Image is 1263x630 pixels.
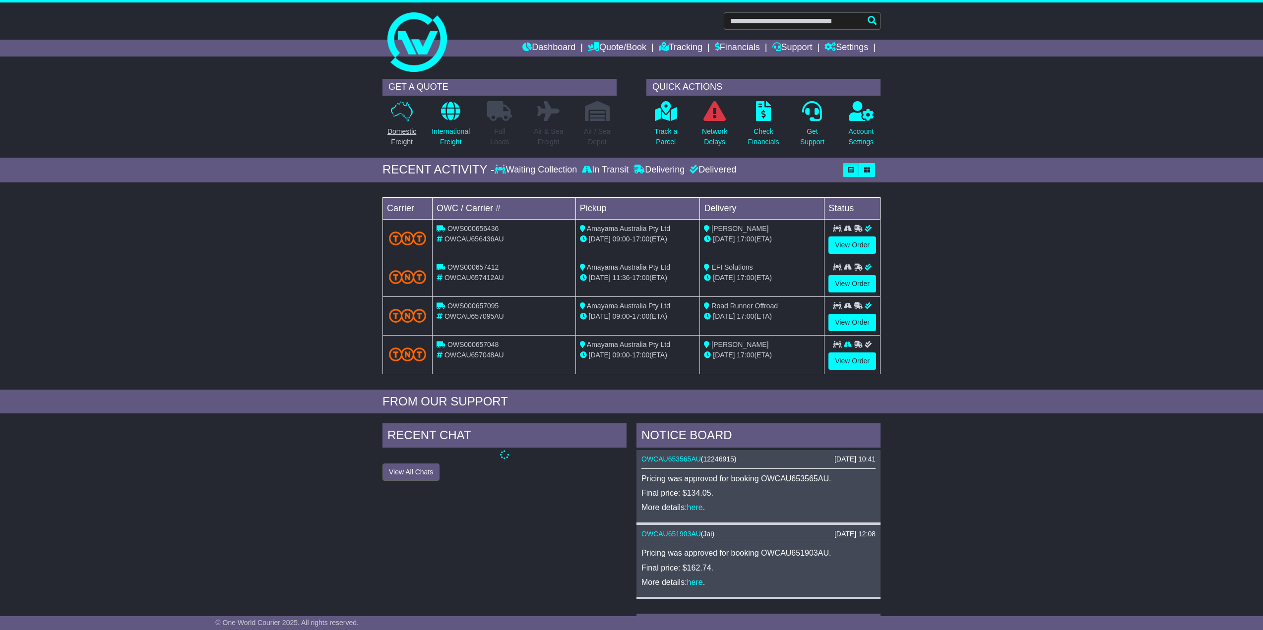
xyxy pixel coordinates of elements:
[632,274,649,282] span: 17:00
[389,270,426,284] img: TNT_Domestic.png
[646,79,881,96] div: QUICK ACTIONS
[584,126,611,147] p: Air / Sea Depot
[632,312,649,320] span: 17:00
[447,263,499,271] span: OWS000657412
[800,101,825,153] a: GetSupport
[613,351,630,359] span: 09:00
[704,273,820,283] div: (ETA)
[641,548,876,558] p: Pricing was approved for booking OWCAU651903AU.
[631,165,687,175] div: Delivering
[444,235,504,243] span: OWCAU656436AU
[444,312,504,320] span: OWCAU657095AU
[587,341,670,348] span: Amayama Australia Pty Ltd
[613,274,630,282] span: 11:36
[704,350,820,360] div: (ETA)
[387,101,417,153] a: DomesticFreight
[588,40,646,57] a: Quote/Book
[828,236,876,254] a: View Order
[632,235,649,243] span: 17:00
[495,165,579,175] div: Waiting Collection
[848,101,875,153] a: AccountSettings
[587,263,670,271] span: Amayama Australia Pty Ltd
[636,423,881,450] div: NOTICE BOARD
[632,351,649,359] span: 17:00
[580,311,696,322] div: - (ETA)
[800,126,824,147] p: Get Support
[711,341,768,348] span: [PERSON_NAME]
[383,197,433,219] td: Carrier
[737,235,754,243] span: 17:00
[580,273,696,283] div: - (ETA)
[703,530,712,538] span: Jai
[587,302,670,310] span: Amayama Australia Pty Ltd
[641,488,876,498] p: Final price: $134.05.
[389,231,426,245] img: TNT_Domestic.png
[589,351,611,359] span: [DATE]
[589,235,611,243] span: [DATE]
[382,395,881,409] div: FROM OUR SUPPORT
[447,302,499,310] span: OWS000657095
[687,578,703,586] a: here
[703,455,734,463] span: 12246915
[713,312,735,320] span: [DATE]
[702,126,727,147] p: Network Delays
[737,274,754,282] span: 17:00
[824,40,868,57] a: Settings
[700,197,824,219] td: Delivery
[641,577,876,587] p: More details: .
[748,126,779,147] p: Check Financials
[432,126,470,147] p: International Freight
[834,455,876,463] div: [DATE] 10:41
[711,263,753,271] span: EFI Solutions
[654,101,678,153] a: Track aParcel
[575,197,700,219] td: Pickup
[641,474,876,483] p: Pricing was approved for booking OWCAU653565AU.
[522,40,575,57] a: Dashboard
[579,165,631,175] div: In Transit
[772,40,813,57] a: Support
[654,126,677,147] p: Track a Parcel
[641,455,876,463] div: ( )
[433,197,576,219] td: OWC / Carrier #
[711,225,768,232] span: [PERSON_NAME]
[737,351,754,359] span: 17:00
[704,234,820,244] div: (ETA)
[487,126,512,147] p: Full Loads
[589,312,611,320] span: [DATE]
[382,423,627,450] div: RECENT CHAT
[641,530,701,538] a: OWCAU651903AU
[711,302,778,310] span: Road Runner Offroad
[587,225,670,232] span: Amayama Australia Pty Ltd
[715,40,760,57] a: Financials
[382,163,495,177] div: RECENT ACTIVITY -
[444,351,504,359] span: OWCAU657048AU
[382,79,617,96] div: GET A QUOTE
[687,503,703,512] a: here
[834,530,876,538] div: [DATE] 12:08
[828,314,876,331] a: View Order
[641,563,876,573] p: Final price: $162.74.
[444,274,504,282] span: OWCAU657412AU
[849,126,874,147] p: Account Settings
[389,309,426,322] img: TNT_Domestic.png
[704,311,820,322] div: (ETA)
[828,352,876,370] a: View Order
[431,101,470,153] a: InternationalFreight
[659,40,702,57] a: Tracking
[389,347,426,361] img: TNT_Domestic.png
[447,341,499,348] span: OWS000657048
[580,234,696,244] div: - (ETA)
[824,197,881,219] td: Status
[589,274,611,282] span: [DATE]
[713,351,735,359] span: [DATE]
[613,235,630,243] span: 09:00
[828,275,876,292] a: View Order
[687,165,736,175] div: Delivered
[447,225,499,232] span: OWS000656436
[713,235,735,243] span: [DATE]
[215,619,359,627] span: © One World Courier 2025. All rights reserved.
[580,350,696,360] div: - (ETA)
[613,312,630,320] span: 09:00
[641,503,876,512] p: More details: .
[713,274,735,282] span: [DATE]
